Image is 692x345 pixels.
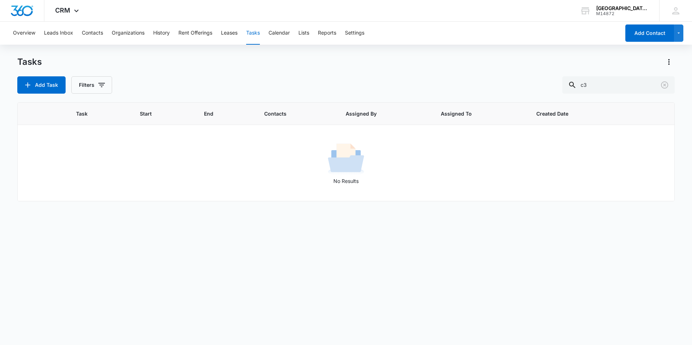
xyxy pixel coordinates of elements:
span: Assigned To [441,110,508,117]
button: Tasks [246,22,260,45]
span: Start [140,110,176,117]
div: account id [596,11,649,16]
span: Assigned By [346,110,413,117]
button: Contacts [82,22,103,45]
button: Lists [298,22,309,45]
button: Rent Offerings [178,22,212,45]
p: No Results [18,177,674,185]
span: Contacts [264,110,318,117]
img: No Results [328,141,364,177]
input: Search Tasks [562,76,675,94]
button: History [153,22,170,45]
button: Calendar [269,22,290,45]
button: Leads Inbox [44,22,73,45]
h1: Tasks [17,57,42,67]
button: Settings [345,22,364,45]
button: Organizations [112,22,145,45]
button: Actions [663,56,675,68]
span: Task [76,110,112,117]
button: Reports [318,22,336,45]
button: Filters [71,76,112,94]
span: End [204,110,236,117]
button: Clear [659,79,670,91]
span: CRM [55,6,70,14]
button: Leases [221,22,238,45]
button: Add Contact [625,24,674,42]
button: Overview [13,22,35,45]
button: Add Task [17,76,66,94]
div: account name [596,5,649,11]
span: Created Date [536,110,605,117]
